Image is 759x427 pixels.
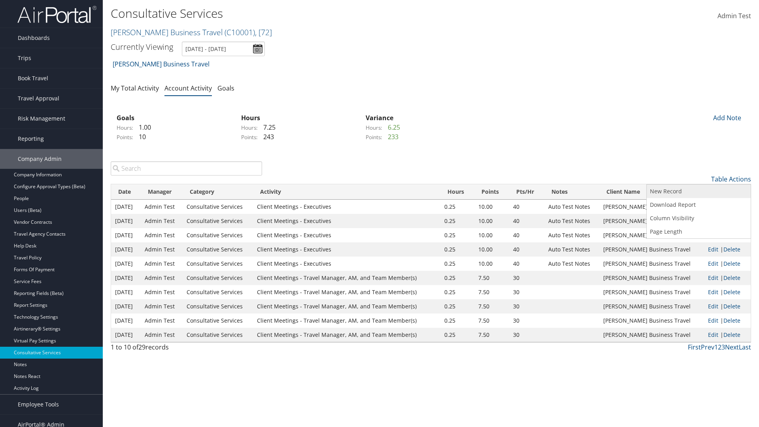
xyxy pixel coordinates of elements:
[18,149,62,169] span: Company Admin
[647,225,751,238] a: Page Length
[18,129,44,149] span: Reporting
[18,28,50,48] span: Dashboards
[18,395,59,414] span: Employee Tools
[18,109,65,128] span: Risk Management
[18,89,59,108] span: Travel Approval
[647,185,751,198] a: New Record
[17,5,96,24] img: airportal-logo.png
[647,212,751,225] a: Column Visibility
[647,198,751,212] a: Download Report
[18,68,48,88] span: Book Travel
[18,48,31,68] span: Trips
